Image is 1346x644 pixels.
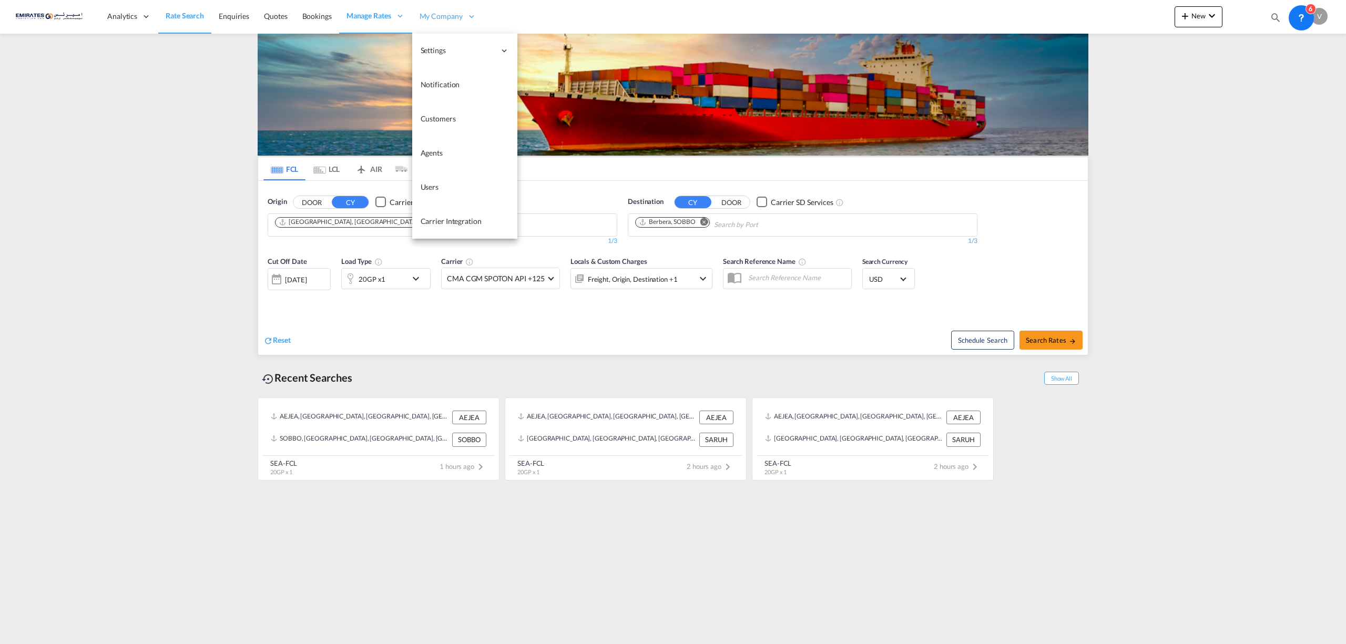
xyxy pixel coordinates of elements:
div: 20GP x1 [359,272,385,287]
div: Carrier SD Services [771,197,833,208]
input: Search Reference Name [743,270,851,285]
span: 20GP x 1 [270,468,292,475]
span: Carrier [441,257,474,265]
div: SARUH, Riyadh, Saudi Arabia, Middle East, Middle East [518,433,697,446]
img: LCL+%26+FCL+BACKGROUND.png [258,34,1088,156]
div: [DATE] [285,275,307,284]
div: [DATE] [268,268,331,290]
div: AEJEA, Jebel Ali, United Arab Emirates, Middle East, Middle East [518,411,697,424]
div: SARUH [699,433,733,446]
md-icon: icon-arrow-right [1069,338,1076,345]
div: 20GP x1icon-chevron-down [341,268,431,289]
div: Berbera, SOBBO [639,218,696,227]
span: Analytics [107,11,137,22]
div: Press delete to remove this chip. [639,218,698,227]
span: Load Type [341,257,383,265]
button: Search Ratesicon-arrow-right [1019,331,1083,350]
span: 1 hours ago [440,462,487,471]
span: Quotes [264,12,287,21]
span: 2 hours ago [687,462,734,471]
span: Origin [268,197,287,207]
div: AEJEA, Jebel Ali, United Arab Emirates, Middle East, Middle East [765,411,944,424]
button: Note: By default Schedule search will only considerorigin ports, destination ports and cut off da... [951,331,1014,350]
md-chips-wrap: Chips container. Use arrow keys to select chips. [273,214,540,233]
span: Search Rates [1026,336,1076,344]
div: Freight Origin Destination Factory Stuffingicon-chevron-down [570,268,712,289]
button: Remove [694,218,709,228]
span: Search Reference Name [723,257,807,265]
md-icon: Unchecked: Search for CY (Container Yard) services for all selected carriers.Checked : Search for... [835,198,844,207]
span: Customers [421,114,456,123]
div: AEJEA [452,411,486,424]
md-tab-item: LCL [305,157,348,180]
span: Destination [628,197,664,207]
span: Bookings [302,12,332,21]
div: Recent Searches [258,366,356,390]
div: icon-magnify [1270,12,1281,27]
div: Carrier SD Services [390,197,452,208]
md-tab-item: AIR [348,157,390,180]
span: New [1179,12,1218,20]
div: Freight Origin Destination Factory Stuffing [588,272,678,287]
md-icon: Your search will be saved by the below given name [798,258,807,266]
md-icon: The selected Trucker/Carrierwill be displayed in the rate results If the rates are from another f... [465,258,474,266]
div: V [1311,8,1328,25]
span: 20GP x 1 [517,468,539,475]
div: SEA-FCL [764,458,791,468]
span: Search Currency [862,258,908,265]
span: Carrier Integration [421,217,482,226]
span: 20GP x 1 [764,468,787,475]
span: Reset [273,335,291,344]
img: c67187802a5a11ec94275b5db69a26e6.png [16,5,87,28]
span: CMA CGM SPOTON API +125 [447,273,545,284]
span: 2 hours ago [934,462,981,471]
span: Settings [421,45,495,56]
md-icon: icon-information-outline [374,258,383,266]
input: Chips input. [714,217,814,233]
md-tab-item: FCL [263,157,305,180]
div: SARUH [946,433,981,446]
md-icon: icon-chevron-down [1206,9,1218,22]
a: Agents [412,136,517,170]
div: SOBBO, Berbera, Somalia, Eastern Africa, Africa [271,433,450,446]
span: Notification [421,80,460,89]
recent-search-card: AEJEA, [GEOGRAPHIC_DATA], [GEOGRAPHIC_DATA], [GEOGRAPHIC_DATA], [GEOGRAPHIC_DATA] AEJEASOBBO, [GE... [258,397,499,481]
span: Agents [421,148,443,157]
md-icon: icon-chevron-right [721,461,734,473]
button: CY [675,196,711,208]
div: AEJEA, Jebel Ali, United Arab Emirates, Middle East, Middle East [271,411,450,424]
span: Help [1288,7,1306,25]
span: Cut Off Date [268,257,307,265]
md-icon: icon-airplane [355,163,368,171]
div: AEJEA [699,411,733,424]
button: DOOR [293,196,330,208]
span: Locals & Custom Charges [570,257,647,265]
button: icon-plus 400-fgNewicon-chevron-down [1175,6,1222,27]
md-icon: icon-chevron-right [474,461,487,473]
div: icon-refreshReset [263,335,291,346]
md-icon: icon-chevron-right [968,461,981,473]
md-datepicker: Select [268,289,276,303]
span: Rate Search [166,11,204,20]
md-tab-item: LAND [390,157,432,180]
button: DOOR [713,196,750,208]
div: Press delete to remove this chip. [279,218,420,227]
div: SOBBO [452,433,486,446]
md-checkbox: Checkbox No Ink [757,197,833,208]
div: Help [1288,7,1311,26]
md-chips-wrap: Chips container. Use arrow keys to select chips. [634,214,818,233]
span: Show All [1044,372,1079,385]
div: SARUH, Riyadh, Saudi Arabia, Middle East, Middle East [765,433,944,446]
span: USD [869,274,899,284]
div: SEA-FCL [270,458,297,468]
md-icon: icon-plus 400-fg [1179,9,1191,22]
span: My Company [420,11,463,22]
a: Customers [412,102,517,136]
span: Manage Rates [346,11,391,21]
div: SEA-FCL [517,458,544,468]
div: Settings [412,34,517,68]
a: Users [412,170,517,205]
md-icon: icon-refresh [263,336,273,345]
span: Enquiries [219,12,249,21]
